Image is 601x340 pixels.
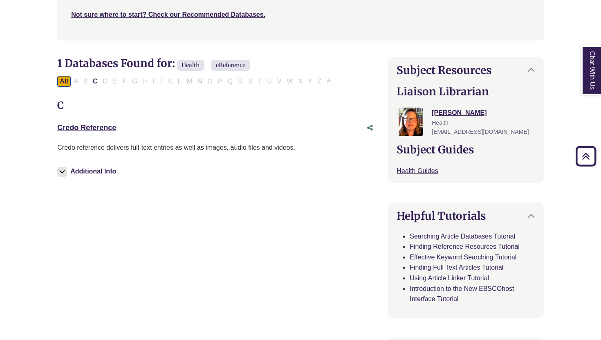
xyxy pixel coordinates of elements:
[388,203,543,229] button: Helpful Tutorials
[397,143,535,156] h2: Subject Guides
[432,128,529,135] span: [EMAIL_ADDRESS][DOMAIN_NAME]
[211,60,250,71] span: eReference
[71,11,265,18] a: Not sure where to start? Check our Recommended Databases.
[410,254,516,261] a: Effective Keyword Searching Tutorial
[57,76,70,87] button: All
[410,264,503,271] a: Finding Full Text Articles Tutorial
[573,151,599,162] a: Back to Top
[432,119,448,126] span: Health
[432,109,487,116] a: [PERSON_NAME]
[410,285,514,303] a: Introduction to the New EBSCOhost Interface Tutorial
[397,85,535,98] h2: Liaison Librarian
[397,167,438,174] a: Health Guides
[90,76,100,87] button: Filter Results C
[388,57,543,83] button: Subject Resources
[362,120,378,136] button: Share this database
[57,56,175,70] span: 1 Databases Found for:
[410,243,520,250] a: Finding Reference Resources Tutorial
[410,233,515,240] a: Searching Article Databases Tutorial
[57,166,119,177] button: Additional Info
[57,142,378,153] p: Credo reference delivers full-text entries as well as images, audio files and videos.
[410,275,489,281] a: Using Article Linker Tutorial
[57,124,116,132] a: Credo Reference
[57,77,334,84] div: Alpha-list to filter by first letter of database name
[177,60,204,71] span: Health
[57,100,378,112] h3: C
[399,108,423,136] img: Jessica Moore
